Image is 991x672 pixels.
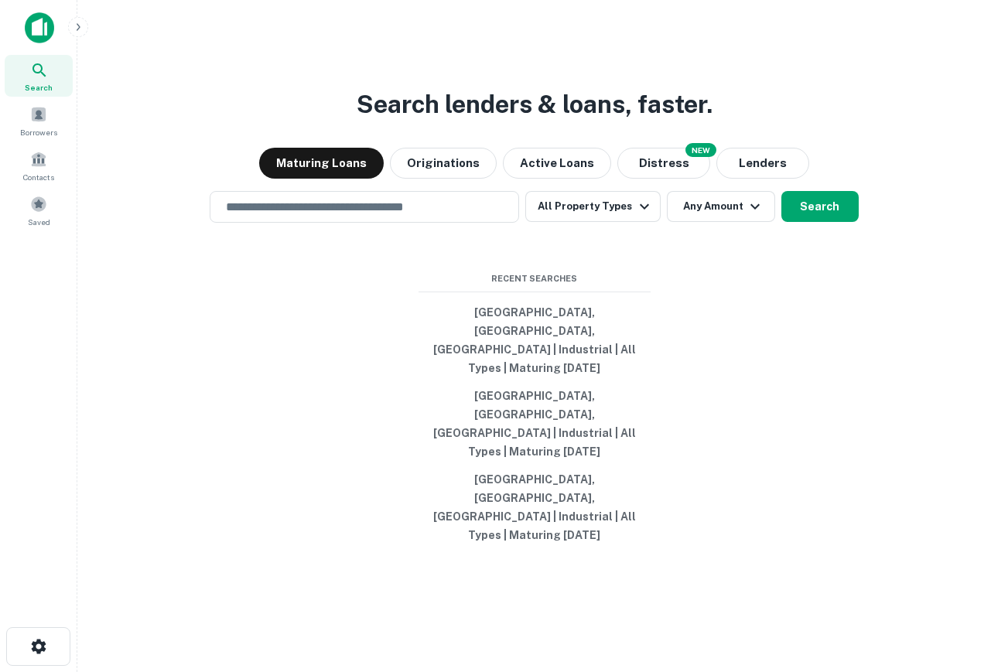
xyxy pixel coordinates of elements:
button: Maturing Loans [259,148,384,179]
button: Search distressed loans with lien and other non-mortgage details. [617,148,710,179]
a: Borrowers [5,100,73,142]
a: Saved [5,189,73,231]
button: Originations [390,148,497,179]
button: [GEOGRAPHIC_DATA], [GEOGRAPHIC_DATA], [GEOGRAPHIC_DATA] | Industrial | All Types | Maturing [DATE] [419,466,651,549]
button: All Property Types [525,191,660,222]
span: Contacts [23,171,54,183]
button: Lenders [716,148,809,179]
button: Active Loans [503,148,611,179]
img: capitalize-icon.png [25,12,54,43]
button: Any Amount [667,191,775,222]
span: Borrowers [20,126,57,138]
div: NEW [685,143,716,157]
span: Recent Searches [419,272,651,285]
span: Search [25,81,53,94]
button: Search [781,191,859,222]
button: [GEOGRAPHIC_DATA], [GEOGRAPHIC_DATA], [GEOGRAPHIC_DATA] | Industrial | All Types | Maturing [DATE] [419,382,651,466]
h3: Search lenders & loans, faster. [357,86,712,123]
span: Saved [28,216,50,228]
a: Contacts [5,145,73,186]
button: [GEOGRAPHIC_DATA], [GEOGRAPHIC_DATA], [GEOGRAPHIC_DATA] | Industrial | All Types | Maturing [DATE] [419,298,651,382]
a: Search [5,55,73,97]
